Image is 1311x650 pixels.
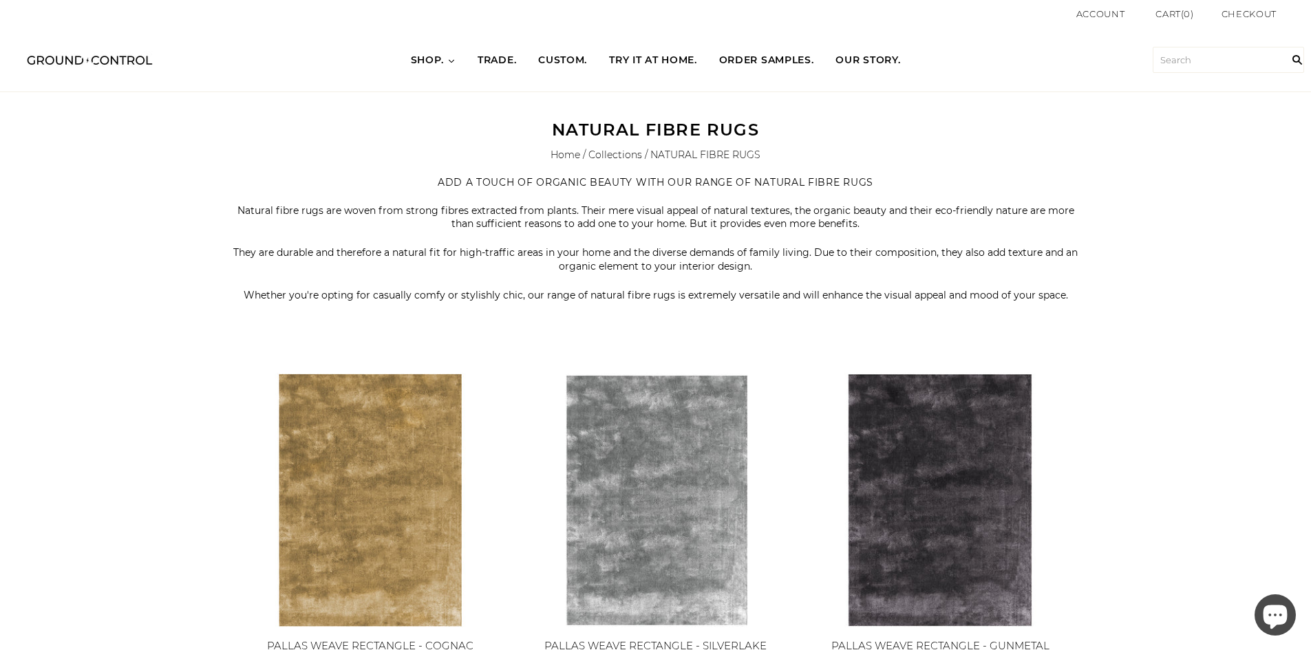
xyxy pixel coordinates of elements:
span: / [645,149,648,161]
span: Add a touch of organic beauty with our range of natural fibre rugs [438,176,873,188]
a: SHOP. [400,41,467,80]
span: Cart [1155,8,1181,19]
a: TRY IT AT HOME. [598,41,708,80]
a: Cart(0) [1155,7,1194,21]
span: Natural fibre rugs are woven from strong fibres extracted from plants. Their mere visual appeal o... [237,204,1074,230]
span: TRY IT AT HOME. [609,54,697,67]
input: Search [1153,47,1304,73]
span: NATURAL FIBRE RUGS [650,149,760,161]
span: They are durable and therefore a natural fit for high-traffic areas in your home and the diverse ... [233,246,1078,272]
span: SHOP. [411,54,445,67]
a: Collections [588,149,642,161]
input: Search [1283,28,1311,91]
a: ORDER SAMPLES. [708,41,825,80]
a: TRADE. [467,41,527,80]
span: / [583,149,586,161]
a: Home [551,149,580,161]
span: TRADE. [478,54,516,67]
h1: NATURAL FIBRE RUGS [222,120,1089,140]
span: 0 [1184,8,1191,19]
a: Account [1076,8,1125,19]
span: ORDER SAMPLES. [719,54,814,67]
span: CUSTOM. [538,54,587,67]
span: Whether you're opting for casually comfy or stylishly chic, our range of natural fibre rugs is ex... [244,289,1068,301]
span: OUR STORY. [835,54,900,67]
a: OUR STORY. [824,41,911,80]
a: CUSTOM. [527,41,598,80]
inbox-online-store-chat: Shopify online store chat [1250,594,1300,639]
